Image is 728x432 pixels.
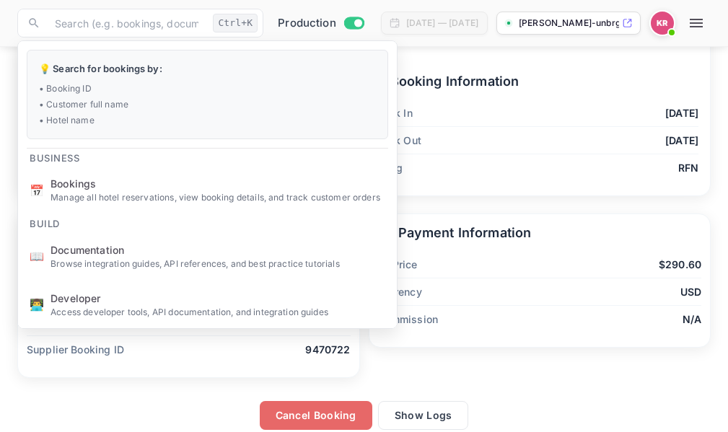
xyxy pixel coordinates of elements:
[51,242,385,257] span: Documentation
[18,209,71,232] span: Build
[51,176,385,191] span: Bookings
[51,191,385,204] p: Manage all hotel reservations, view booking details, and track customer orders
[678,160,698,175] p: RFN
[370,160,403,175] p: Tag
[665,133,698,148] p: [DATE]
[406,17,478,30] div: [DATE] — [DATE]
[378,284,422,299] p: Currency
[378,401,469,430] button: Show Logs
[260,401,372,430] button: Cancel Booking
[378,223,702,242] p: Payment Information
[30,182,44,199] p: 📅
[30,247,44,265] p: 📖
[30,296,44,313] p: 👨‍💻
[659,257,701,272] p: $290.60
[51,291,385,306] span: Developer
[665,105,698,120] p: [DATE]
[51,306,385,319] p: Access developer tools, API documentation, and integration guides
[519,17,619,30] p: [PERSON_NAME]-unbrg.[PERSON_NAME]...
[39,98,376,111] p: • Customer full name
[39,82,376,95] p: • Booking ID
[272,15,369,32] div: Switch to Sandbox mode
[378,312,439,327] p: Commission
[46,9,207,38] input: Search (e.g. bookings, documentation)
[213,14,258,32] div: Ctrl+K
[683,312,701,327] p: N/A
[651,12,674,35] img: Kobus Roux
[51,257,385,270] p: Browse integration guides, API references, and best practice tutorials
[278,15,336,32] span: Production
[39,114,376,127] p: • Hotel name
[305,342,350,357] p: 9470722
[18,144,91,167] span: Business
[680,284,701,299] p: USD
[370,71,699,91] p: Booking Information
[39,62,376,76] p: 💡 Search for bookings by:
[27,342,124,357] p: Supplier Booking ID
